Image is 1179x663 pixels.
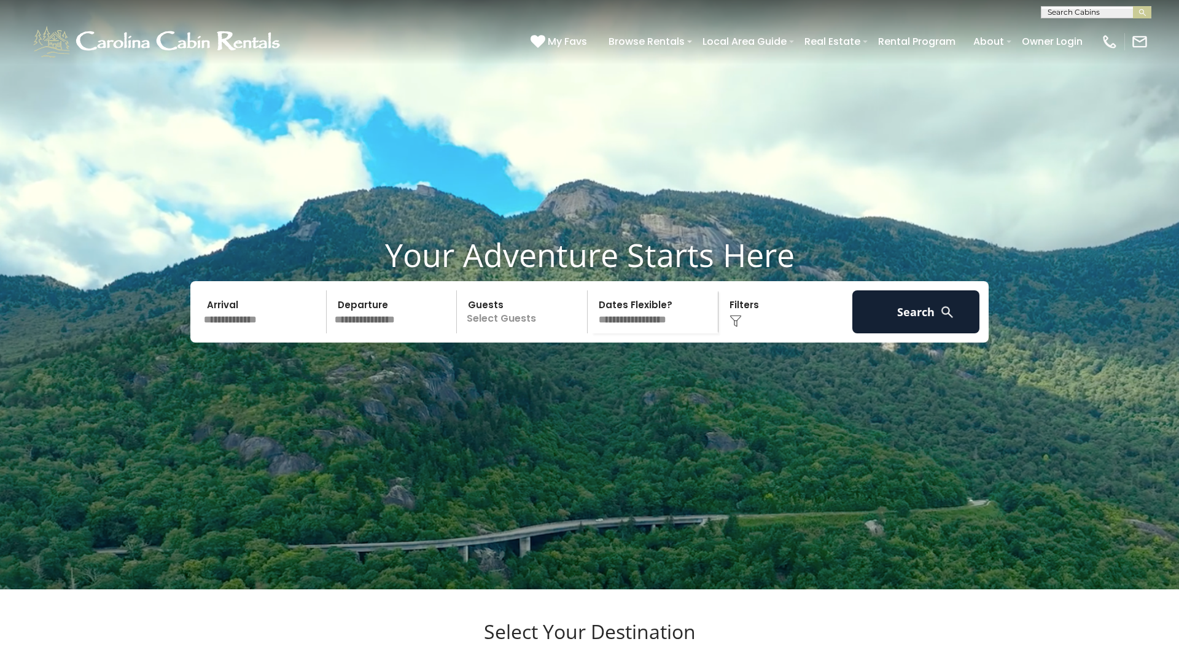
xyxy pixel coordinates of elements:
[798,31,866,52] a: Real Estate
[129,620,1050,663] h3: Select Your Destination
[1016,31,1089,52] a: Owner Login
[1101,33,1118,50] img: phone-regular-white.png
[1131,33,1148,50] img: mail-regular-white.png
[940,304,955,320] img: search-regular-white.png
[9,236,1170,274] h1: Your Adventure Starts Here
[696,31,793,52] a: Local Area Guide
[872,31,962,52] a: Rental Program
[852,290,979,333] button: Search
[730,315,742,327] img: filter--v1.png
[31,23,286,60] img: White-1-1-2.png
[967,31,1010,52] a: About
[531,34,590,50] a: My Favs
[461,290,587,333] p: Select Guests
[602,31,691,52] a: Browse Rentals
[548,34,587,49] span: My Favs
